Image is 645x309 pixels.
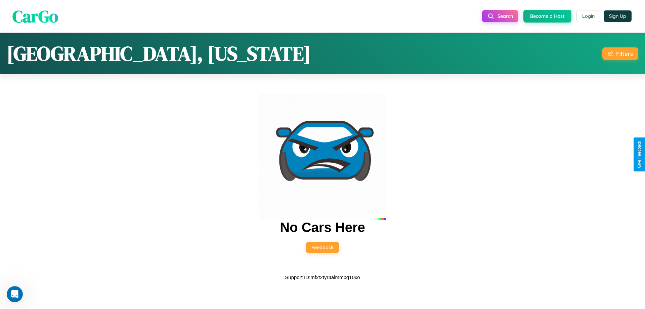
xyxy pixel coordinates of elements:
span: CarGo [12,4,58,28]
button: Sign Up [604,10,632,22]
h2: No Cars Here [280,220,365,235]
span: Search [498,13,513,19]
div: Give Feedback [637,141,642,168]
h1: [GEOGRAPHIC_DATA], [US_STATE] [7,40,311,67]
p: Support ID: mfxt2tyr4almmpg10xo [285,273,360,282]
button: Feedback [306,242,339,253]
button: Search [482,10,518,22]
button: Login [576,10,600,22]
div: Filters [616,50,633,57]
button: Filters [602,47,638,60]
img: car [259,93,386,220]
iframe: Intercom live chat [7,286,23,302]
button: Become a Host [523,10,571,23]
